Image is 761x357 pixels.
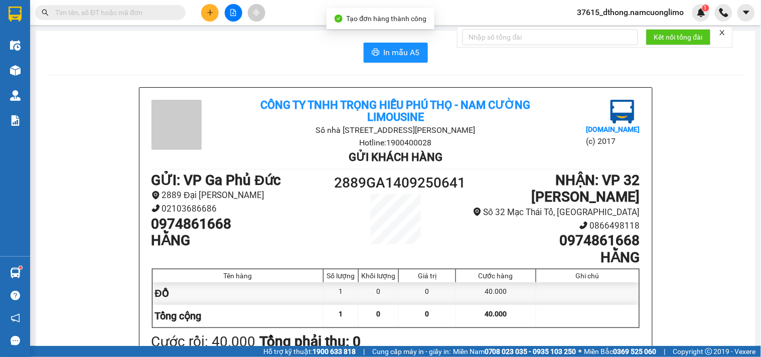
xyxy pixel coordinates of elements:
span: 1 [339,310,343,318]
input: Nhập số tổng đài [463,29,638,45]
span: 40.000 [485,310,507,318]
b: Gửi khách hàng [349,151,442,163]
h1: 0974861668 [456,232,640,249]
span: | [363,346,365,357]
button: plus [201,4,219,22]
strong: 1900 633 818 [313,347,356,355]
span: Kết nối tổng đài [654,32,703,43]
h1: HẰNG [456,249,640,266]
span: ⚪️ [579,349,582,353]
div: 1 [324,282,359,305]
div: 0 [399,282,456,305]
span: 1 [704,5,707,12]
b: [DOMAIN_NAME] [586,125,640,133]
b: Công ty TNHH Trọng Hiếu Phú Thọ - Nam Cường Limousine [260,99,530,123]
span: 0 [377,310,381,318]
div: 0 [359,282,399,305]
span: plus [207,9,214,16]
img: warehouse-icon [10,65,21,76]
span: 0 [425,310,429,318]
li: (c) 2017 [586,135,640,147]
li: Số nhà [STREET_ADDRESS][PERSON_NAME] [94,42,419,55]
span: search [42,9,49,16]
img: phone-icon [719,8,728,17]
li: Số nhà [STREET_ADDRESS][PERSON_NAME] [233,124,558,136]
div: Khối lượng [361,272,396,280]
span: environment [473,208,482,216]
span: Cung cấp máy in - giấy in: [372,346,450,357]
span: check-circle [335,15,343,23]
span: 37615_dthong.namcuonglimo [569,6,692,19]
button: file-add [225,4,242,22]
button: caret-down [737,4,755,22]
sup: 1 [702,5,709,12]
h1: 0974861668 [151,216,335,233]
div: 40.000 [456,282,536,305]
span: Tổng cộng [155,310,202,322]
img: logo.jpg [611,100,635,124]
span: printer [372,48,380,58]
span: aim [253,9,260,16]
span: phone [579,221,588,230]
span: Tạo đơn hàng thành công [347,15,427,23]
span: Hỗ trợ kỹ thuật: [263,346,356,357]
button: Kết nối tổng đài [646,29,711,45]
div: Số lượng [326,272,356,280]
span: phone [151,204,160,213]
span: caret-down [742,8,751,17]
button: printerIn mẫu A5 [364,43,428,63]
img: warehouse-icon [10,268,21,278]
span: copyright [705,348,712,355]
li: 0866498118 [456,219,640,233]
li: 2889 Đại [PERSON_NAME] [151,189,335,202]
img: warehouse-icon [10,90,21,101]
strong: 0708 023 035 - 0935 103 250 [485,347,576,355]
div: Tên hàng [155,272,321,280]
span: message [11,336,20,345]
li: Số 32 Mạc Thái Tổ, [GEOGRAPHIC_DATA] [456,206,640,219]
div: Giá trị [401,272,453,280]
span: environment [151,191,160,200]
b: GỬI : VP Ga Phủ Đức [151,172,281,189]
h1: HẰNG [151,232,335,249]
input: Tìm tên, số ĐT hoặc mã đơn [55,7,174,18]
li: Hotline: 1900400028 [233,136,558,149]
div: ĐỒ [153,282,324,305]
div: Cước rồi : 40.000 [151,331,256,353]
span: notification [11,313,20,323]
sup: 1 [19,266,22,269]
h1: 2889GA1409250641 [335,172,457,194]
li: 02103686686 [151,202,335,216]
b: Tổng phải thu: 0 [260,333,361,350]
img: icon-new-feature [697,8,706,17]
b: NHẬN : VP 32 [PERSON_NAME] [532,172,640,206]
strong: 0369 525 060 [614,347,657,355]
img: solution-icon [10,115,21,126]
span: | [664,346,666,357]
div: Ghi chú [539,272,637,280]
span: close [719,29,726,36]
li: Hotline: 1900400028 [94,55,419,67]
span: In mẫu A5 [384,46,420,59]
button: aim [248,4,265,22]
img: logo-vxr [9,7,22,22]
span: file-add [230,9,237,16]
span: Miền Bắc [584,346,657,357]
span: Miền Nam [453,346,576,357]
div: Cước hàng [459,272,533,280]
span: question-circle [11,291,20,300]
img: warehouse-icon [10,40,21,51]
b: Công ty TNHH Trọng Hiếu Phú Thọ - Nam Cường Limousine [122,12,392,39]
